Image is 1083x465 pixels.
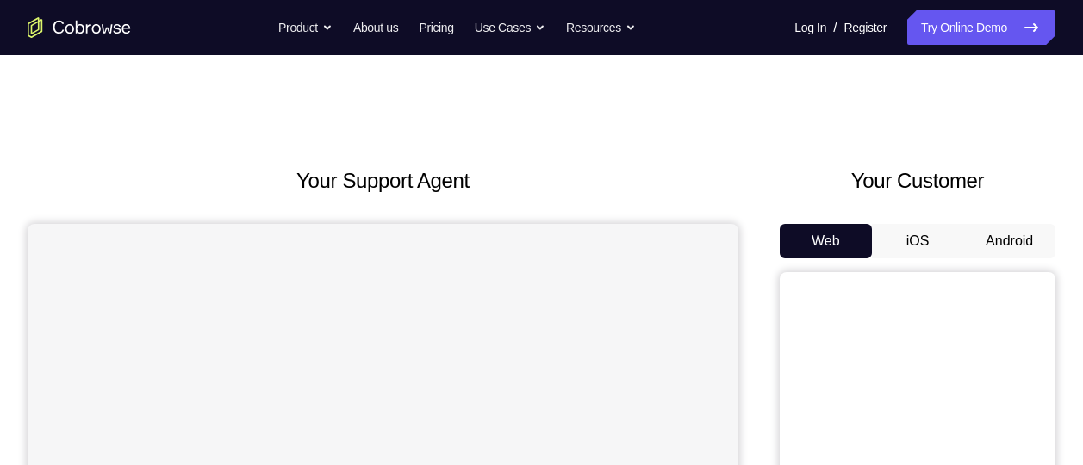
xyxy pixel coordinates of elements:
a: Pricing [419,10,453,45]
button: Product [278,10,333,45]
button: Android [963,224,1055,258]
a: Try Online Demo [907,10,1055,45]
h2: Your Support Agent [28,165,738,196]
a: Go to the home page [28,17,131,38]
button: Use Cases [475,10,545,45]
h2: Your Customer [780,165,1055,196]
span: / [833,17,837,38]
button: Resources [566,10,636,45]
a: Log In [794,10,826,45]
button: iOS [872,224,964,258]
a: About us [353,10,398,45]
button: Web [780,224,872,258]
a: Register [844,10,887,45]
